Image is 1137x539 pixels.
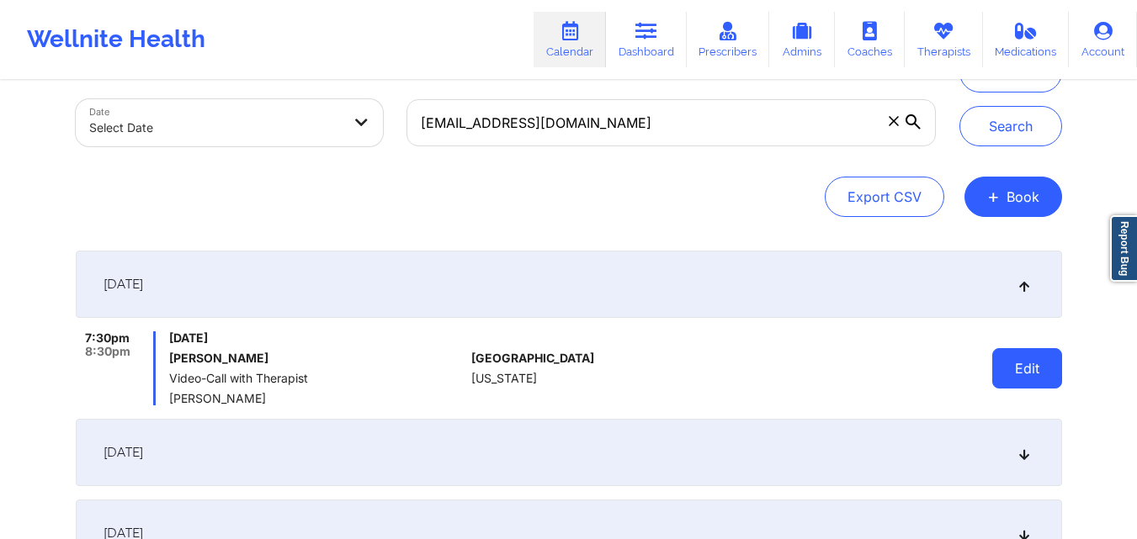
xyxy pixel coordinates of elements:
span: [DATE] [104,276,143,293]
div: Select Date [89,109,342,146]
a: Medications [983,12,1070,67]
span: Video-Call with Therapist [169,372,465,385]
span: + [987,192,1000,201]
span: [DATE] [104,444,143,461]
button: +Book [964,177,1062,217]
button: Search [959,106,1062,146]
span: [US_STATE] [471,372,537,385]
button: Export CSV [825,177,944,217]
a: Dashboard [606,12,687,67]
h6: [PERSON_NAME] [169,351,465,365]
a: Prescribers [687,12,770,67]
span: 7:30pm [85,331,130,345]
a: Calendar [534,12,606,67]
input: Search by patient email [406,99,935,146]
span: [GEOGRAPHIC_DATA] [471,351,594,365]
a: Therapists [905,12,983,67]
a: Coaches [835,12,905,67]
a: Account [1069,12,1137,67]
span: 8:30pm [85,345,130,358]
a: Admins [769,12,835,67]
button: Edit [992,348,1062,388]
a: Report Bug [1110,215,1137,282]
span: [DATE] [169,331,465,345]
span: [PERSON_NAME] [169,392,465,405]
